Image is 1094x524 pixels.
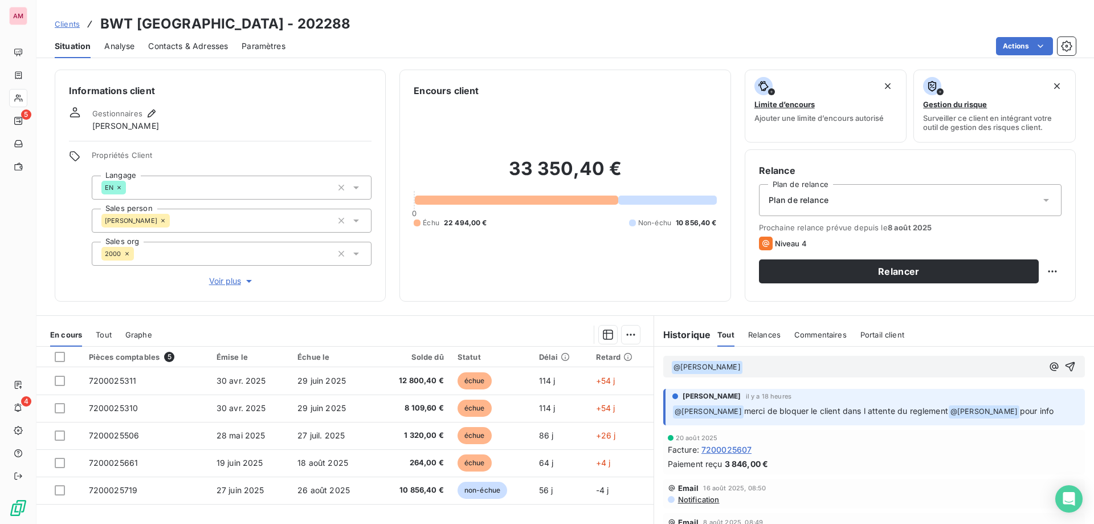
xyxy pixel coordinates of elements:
[21,109,31,120] span: 5
[217,376,266,385] span: 30 avr. 2025
[170,216,179,226] input: Ajouter une valeur
[596,352,647,361] div: Retard
[414,84,479,98] h6: Encours client
[996,37,1053,55] button: Actions
[860,330,904,339] span: Portail client
[92,275,372,287] button: Voir plus
[458,372,492,389] span: échue
[89,458,138,468] span: 7200025661
[50,330,82,339] span: En cours
[744,406,948,416] span: merci de bloquer le client dans l attente du reglement
[382,430,444,441] span: 1 320,00 €
[794,330,847,339] span: Commentaires
[701,444,752,456] span: 7200025607
[754,113,884,123] span: Ajouter une limite d’encours autorisé
[92,109,142,118] span: Gestionnaires
[104,40,134,52] span: Analyse
[217,458,263,468] span: 19 juin 2025
[748,330,781,339] span: Relances
[703,485,766,491] span: 16 août 2025, 08:50
[759,164,1062,177] h6: Relance
[677,495,720,504] span: Notification
[923,113,1066,132] span: Surveiller ce client en intégrant votre outil de gestion des risques client.
[105,250,121,257] span: 2000
[9,499,27,517] img: Logo LeanPay
[745,70,907,143] button: Limite d’encoursAjouter une limite d’encours autorisé
[217,485,264,495] span: 27 juin 2025
[297,458,348,468] span: 18 août 2025
[775,239,807,248] span: Niveau 4
[125,330,152,339] span: Graphe
[89,485,138,495] span: 7200025719
[539,376,556,385] span: 114 j
[754,100,815,109] span: Limite d’encours
[105,184,113,191] span: EN
[382,375,444,387] span: 12 800,40 €
[1055,485,1083,513] div: Open Intercom Messenger
[888,223,932,232] span: 8 août 2025
[217,430,266,440] span: 28 mai 2025
[673,405,744,419] span: @ [PERSON_NAME]
[668,458,722,470] span: Paiement reçu
[105,217,157,224] span: [PERSON_NAME]
[923,100,987,109] span: Gestion du risque
[596,430,616,440] span: +26 j
[676,434,718,441] span: 20 août 2025
[209,275,255,287] span: Voir plus
[89,430,140,440] span: 7200025506
[412,209,417,218] span: 0
[164,352,174,362] span: 5
[759,259,1039,283] button: Relancer
[458,482,507,499] span: non-échue
[717,330,734,339] span: Tout
[9,7,27,25] div: AM
[297,403,346,413] span: 29 juin 2025
[297,430,345,440] span: 27 juil. 2025
[89,403,138,413] span: 7200025310
[297,485,350,495] span: 26 août 2025
[297,376,346,385] span: 29 juin 2025
[913,70,1076,143] button: Gestion du risqueSurveiller ce client en intégrant votre outil de gestion des risques client.
[382,457,444,469] span: 264,00 €
[746,393,791,400] span: il y a 18 heures
[414,157,716,192] h2: 33 350,40 €
[769,194,828,206] span: Plan de relance
[55,18,80,30] a: Clients
[458,454,492,472] span: échue
[668,444,699,456] span: Facture :
[92,151,372,166] span: Propriétés Client
[100,14,351,34] h3: BWT [GEOGRAPHIC_DATA] - 202288
[382,403,444,414] span: 8 109,60 €
[539,403,556,413] span: 114 j
[126,182,135,193] input: Ajouter une valeur
[242,40,285,52] span: Paramètres
[539,458,554,468] span: 64 j
[444,218,487,228] span: 22 494,00 €
[539,352,582,361] div: Délai
[725,458,769,470] span: 3 846,00 €
[217,403,266,413] span: 30 avr. 2025
[382,352,444,361] div: Solde dû
[596,485,609,495] span: -4 j
[423,218,439,228] span: Échu
[458,427,492,444] span: échue
[458,352,525,361] div: Statut
[55,19,80,29] span: Clients
[217,352,284,361] div: Émise le
[596,403,615,413] span: +54 j
[69,84,372,98] h6: Informations client
[96,330,112,339] span: Tout
[458,400,492,417] span: échue
[759,223,1062,232] span: Prochaine relance prévue depuis le
[596,458,611,468] span: +4 j
[539,485,553,495] span: 56 j
[678,484,699,493] span: Email
[21,396,31,407] span: 4
[672,361,742,374] span: @ [PERSON_NAME]
[638,218,671,228] span: Non-échu
[89,376,137,385] span: 7200025311
[676,218,717,228] span: 10 856,40 €
[148,40,228,52] span: Contacts & Adresses
[596,376,615,385] span: +54 j
[9,112,27,130] a: 5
